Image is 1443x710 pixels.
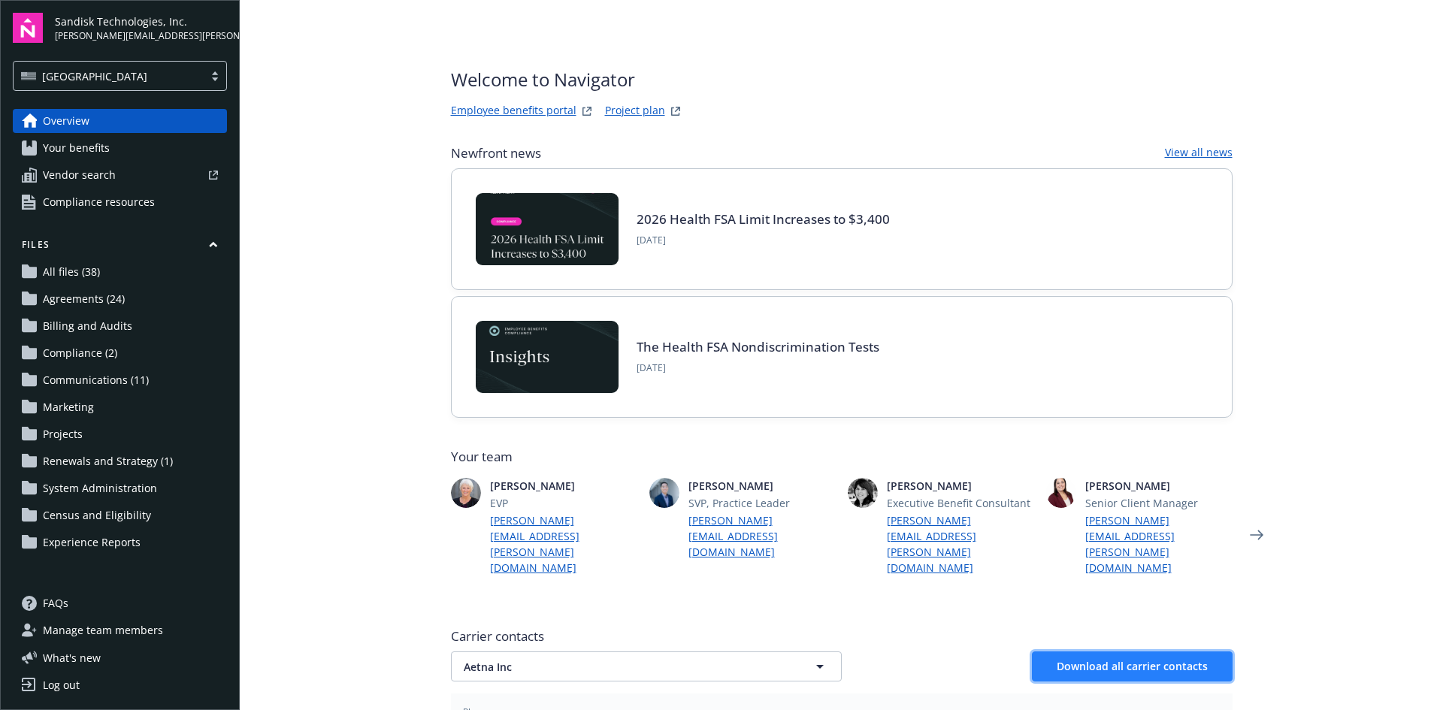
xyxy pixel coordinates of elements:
[43,449,173,473] span: Renewals and Strategy (1)
[476,193,619,265] img: BLOG-Card Image - Compliance - 2026 Health FSA Limit Increases to $3,400.jpg
[13,530,227,554] a: Experience Reports
[464,659,776,675] span: Aetna Inc
[13,395,227,419] a: Marketing
[1057,659,1208,673] span: Download all carrier contacts
[451,627,1233,645] span: Carrier contacts
[688,478,836,494] span: [PERSON_NAME]
[667,102,685,120] a: projectPlanWebsite
[13,287,227,311] a: Agreements (24)
[476,321,619,393] img: Card Image - EB Compliance Insights.png
[637,234,890,247] span: [DATE]
[13,476,227,500] a: System Administration
[13,190,227,214] a: Compliance resources
[13,13,43,43] img: navigator-logo.svg
[451,102,576,120] a: Employee benefits portal
[490,478,637,494] span: [PERSON_NAME]
[21,68,196,84] span: [GEOGRAPHIC_DATA]
[13,163,227,187] a: Vendor search
[42,68,147,84] span: [GEOGRAPHIC_DATA]
[887,495,1034,511] span: Executive Benefit Consultant
[13,260,227,284] a: All files (38)
[13,503,227,527] a: Census and Eligibility
[1085,495,1233,511] span: Senior Client Manager
[43,476,157,500] span: System Administration
[688,512,836,560] a: [PERSON_NAME][EMAIL_ADDRESS][DOMAIN_NAME]
[451,66,685,93] span: Welcome to Navigator
[13,341,227,365] a: Compliance (2)
[1085,512,1233,576] a: [PERSON_NAME][EMAIL_ADDRESS][PERSON_NAME][DOMAIN_NAME]
[1085,478,1233,494] span: [PERSON_NAME]
[55,29,227,43] span: [PERSON_NAME][EMAIL_ADDRESS][PERSON_NAME][DOMAIN_NAME]
[13,422,227,446] a: Projects
[688,495,836,511] span: SVP, Practice Leader
[637,210,890,228] a: 2026 Health FSA Limit Increases to $3,400
[887,478,1034,494] span: [PERSON_NAME]
[43,314,132,338] span: Billing and Audits
[43,287,125,311] span: Agreements (24)
[451,144,541,162] span: Newfront news
[43,618,163,642] span: Manage team members
[490,495,637,511] span: EVP
[13,109,227,133] a: Overview
[13,650,125,666] button: What's new
[43,503,151,527] span: Census and Eligibility
[13,449,227,473] a: Renewals and Strategy (1)
[848,478,878,508] img: photo
[490,512,637,576] a: [PERSON_NAME][EMAIL_ADDRESS][PERSON_NAME][DOMAIN_NAME]
[1245,523,1269,547] a: Next
[43,650,101,666] span: What ' s new
[43,591,68,615] span: FAQs
[43,368,149,392] span: Communications (11)
[55,13,227,43] button: Sandisk Technologies, Inc.[PERSON_NAME][EMAIL_ADDRESS][PERSON_NAME][DOMAIN_NAME]
[451,448,1233,466] span: Your team
[1046,478,1076,508] img: photo
[43,190,155,214] span: Compliance resources
[13,136,227,160] a: Your benefits
[649,478,679,508] img: photo
[43,109,89,133] span: Overview
[43,530,141,554] span: Experience Reports
[605,102,665,120] a: Project plan
[451,478,481,508] img: photo
[13,591,227,615] a: FAQs
[637,338,879,355] a: The Health FSA Nondiscrimination Tests
[1032,651,1233,681] button: Download all carrier contacts
[1165,144,1233,162] a: View all news
[43,395,94,419] span: Marketing
[451,651,842,681] button: Aetna Inc
[43,673,80,697] div: Log out
[43,163,116,187] span: Vendor search
[43,136,110,160] span: Your benefits
[13,238,227,257] button: Files
[43,422,83,446] span: Projects
[13,314,227,338] a: Billing and Audits
[637,361,879,375] span: [DATE]
[13,618,227,642] a: Manage team members
[887,512,1034,576] a: [PERSON_NAME][EMAIL_ADDRESS][PERSON_NAME][DOMAIN_NAME]
[55,14,227,29] span: Sandisk Technologies, Inc.
[578,102,596,120] a: striveWebsite
[13,368,227,392] a: Communications (11)
[43,341,117,365] span: Compliance (2)
[43,260,100,284] span: All files (38)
